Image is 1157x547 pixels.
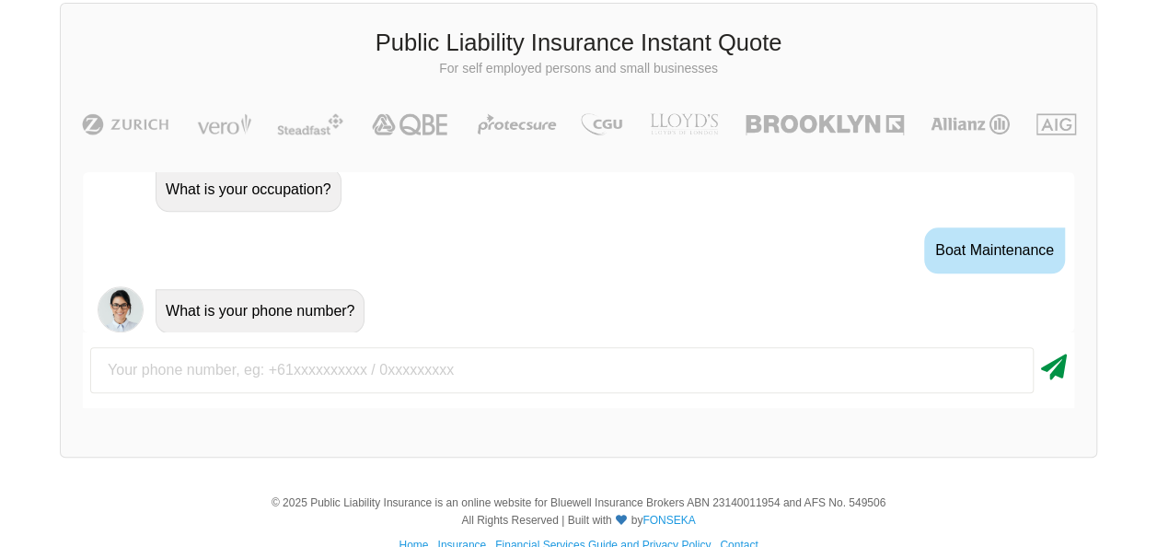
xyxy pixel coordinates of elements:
[270,113,351,135] img: Steadfast | Public Liability Insurance
[642,514,695,527] a: FONSEKA
[640,113,728,135] img: LLOYD's | Public Liability Insurance
[470,113,563,135] img: Protecsure | Public Liability Insurance
[361,113,460,135] img: QBE | Public Liability Insurance
[924,227,1065,273] div: boat maintenance
[98,286,144,332] img: Chatbot | PLI
[738,113,910,135] img: Brooklyn | Public Liability Insurance
[189,113,260,135] img: Vero | Public Liability Insurance
[573,113,629,135] img: CGU | Public Liability Insurance
[156,289,364,333] div: What is your phone number?
[75,60,1082,78] p: For self employed persons and small businesses
[75,27,1082,60] h3: Public Liability Insurance Instant Quote
[90,347,1034,393] input: Your phone number, eg: +61xxxxxxxxxx / 0xxxxxxxxx
[921,113,1019,135] img: Allianz | Public Liability Insurance
[74,113,178,135] img: Zurich | Public Liability Insurance
[156,168,341,212] div: What is your occupation?
[1029,113,1083,135] img: AIG | Public Liability Insurance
